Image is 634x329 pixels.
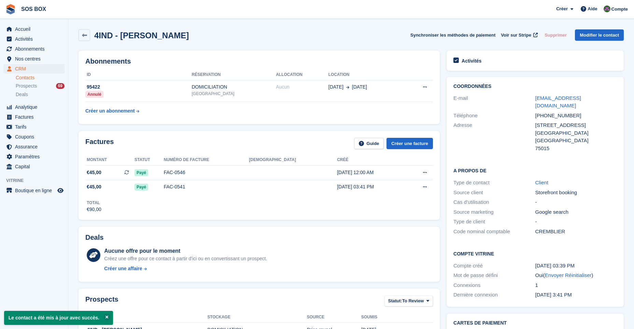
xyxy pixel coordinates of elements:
[543,272,593,278] span: ( )
[135,155,164,166] th: Statut
[328,83,343,91] span: [DATE]
[104,247,267,255] div: Aucune offre pour le moment
[192,83,276,91] div: DOMICILIATION
[192,91,276,97] div: [GEOGRAPHIC_DATA]
[276,83,328,91] div: Aucun
[16,83,37,89] span: Prospects
[87,206,101,213] div: €90,00
[453,250,617,257] h2: Compte vitrine
[535,228,617,236] div: CREMBLIER
[56,83,65,89] div: 69
[3,122,65,132] a: menu
[135,169,148,176] span: Payé
[453,272,535,279] div: Mot de passe défini
[6,177,68,184] span: Vitrine
[15,112,56,122] span: Factures
[535,208,617,216] div: Google search
[15,102,56,112] span: Analytique
[453,228,535,236] div: Code nominal comptable
[104,255,267,262] div: Créez une offre pour ce contact à partir d'ici ou en convertissant un prospect.
[361,312,402,323] th: Soumis
[3,24,65,34] a: menu
[85,105,139,117] a: Créer un abonnement
[249,155,337,166] th: [DEMOGRAPHIC_DATA]
[535,218,617,226] div: -
[15,132,56,142] span: Coupons
[18,3,49,15] a: SOS BOX
[3,102,65,112] a: menu
[354,138,384,149] a: Guide
[85,83,192,91] div: 95422
[498,29,539,41] a: Voir sur Stripe
[352,83,367,91] span: [DATE]
[3,142,65,152] a: menu
[164,183,249,190] div: FAC-0541
[535,112,617,120] div: [PHONE_NUMBER]
[15,64,56,74] span: CRM
[85,107,135,115] div: Créer un abonnement
[16,91,65,98] a: Deals
[85,138,114,149] h2: Factures
[104,265,142,272] div: Créer une affaire
[104,265,267,272] a: Créer une affaire
[535,145,617,153] div: 75015
[453,218,535,226] div: Type de client
[611,6,628,13] span: Compte
[164,169,249,176] div: FAC-0546
[3,44,65,54] a: menu
[87,183,101,190] span: €45,00
[15,152,56,161] span: Paramètres
[276,69,328,80] th: Allocation
[85,234,103,241] h2: Deals
[388,298,402,304] span: Statut:
[384,295,433,307] button: Statut: To Review
[307,312,361,323] th: Source
[453,291,535,299] div: Dernière connexion
[575,29,624,41] a: Modifier le contact
[453,208,535,216] div: Source marketing
[453,121,535,152] div: Adresse
[56,186,65,195] a: Boutique d'aperçu
[337,169,406,176] div: [DATE] 12:00 AM
[15,162,56,171] span: Capital
[16,82,65,90] a: Prospects 69
[453,189,535,197] div: Source client
[386,138,433,149] a: Créer une facture
[135,184,148,190] span: Payé
[15,122,56,132] span: Tarifs
[3,64,65,74] a: menu
[542,29,569,41] button: Supprimer
[604,5,610,12] img: ALEXANDRE SOUBIRA
[15,54,56,64] span: Nos centres
[402,298,424,304] span: To Review
[588,5,597,12] span: Aide
[453,262,535,270] div: Compte créé
[3,152,65,161] a: menu
[535,272,617,279] div: Oui
[535,121,617,129] div: [STREET_ADDRESS]
[535,292,572,298] time: 2025-07-15 13:41:33 UTC
[5,4,16,14] img: stora-icon-8386f47178a22dfd0bd8f6a31ec36ba5ce8667c1dd55bd0f319d3a0aa187defe.svg
[94,31,189,40] h2: 4IND - [PERSON_NAME]
[15,34,56,44] span: Activités
[85,312,207,323] th: Nom
[15,24,56,34] span: Accueil
[16,75,65,81] a: Contacts
[453,94,535,110] div: E-mail
[535,189,617,197] div: Storefront booking
[87,200,101,206] div: Total
[3,162,65,171] a: menu
[16,91,28,98] span: Deals
[535,137,617,145] div: [GEOGRAPHIC_DATA]
[535,129,617,137] div: [GEOGRAPHIC_DATA]
[337,183,406,190] div: [DATE] 03:41 PM
[453,167,617,174] h2: A propos de
[15,44,56,54] span: Abonnements
[85,91,103,98] div: Annulé
[556,5,568,12] span: Créer
[535,198,617,206] div: -
[535,281,617,289] div: 1
[85,57,433,65] h2: Abonnements
[3,132,65,142] a: menu
[4,311,113,325] p: Le contact a été mis à jour avec succès.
